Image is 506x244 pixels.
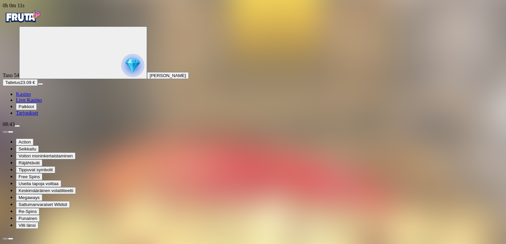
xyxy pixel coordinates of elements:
button: [PERSON_NAME] [147,72,189,79]
span: Punainen [19,216,37,221]
span: Useita tapoja voittaa [19,181,59,186]
button: Keskimääräinen volatiliteetti [16,187,76,194]
button: next slide [8,238,13,240]
span: Villi länsi [19,223,36,228]
button: next slide [8,131,13,133]
button: Free Spins [16,173,42,180]
span: Räjähtävät [19,160,40,165]
span: Tarjoukset [16,110,38,116]
span: Taso 54 [3,72,19,78]
span: Sattumanvaraiset Wildsit [19,202,67,207]
span: Megaways [19,195,40,200]
button: Punainen [16,215,40,222]
button: Re-Spins [16,208,39,215]
span: Action [19,140,31,144]
a: gift-inverted iconTarjoukset [16,110,38,116]
a: Fruta [3,20,42,26]
button: Action [16,139,33,145]
span: Palkkiot [19,104,34,109]
span: 08:43 [3,121,15,127]
a: diamond iconKasino [16,91,31,97]
span: Talletus [5,80,20,85]
button: Talletusplus icon23.09 € [3,79,38,86]
button: menu [38,83,43,85]
button: Useita tapoja voittaa [16,180,61,187]
button: menu [15,125,20,127]
span: Free Spins [19,174,40,179]
a: poker-chip iconLive Kasino [16,97,42,103]
span: Tippuvat symbolit [19,167,53,172]
button: Megaways [16,194,42,201]
span: Voiton moninkertaistaminen [19,153,73,158]
button: Tippuvat symbolit [16,166,55,173]
nav: Primary [3,9,503,116]
img: reward progress [121,54,144,77]
span: 23.09 € [20,80,35,85]
span: Live Kasino [16,97,42,103]
button: Seikkailu [16,145,39,152]
span: user session time [3,3,25,8]
span: Kasino [16,91,31,97]
button: Villi länsi [16,222,38,229]
span: Keskimääräinen volatiliteetti [19,188,73,193]
button: Räjähtävät [16,159,42,166]
img: Fruta [3,9,42,25]
button: prev slide [3,238,8,240]
span: [PERSON_NAME] [150,73,186,78]
button: Sattumanvaraiset Wildsit [16,201,70,208]
button: Voiton moninkertaistaminen [16,152,76,159]
button: reward iconPalkkiot [16,103,37,110]
span: Seikkailu [19,146,36,151]
button: reward progress [19,26,147,79]
span: Re-Spins [19,209,37,214]
button: prev slide [3,131,8,133]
